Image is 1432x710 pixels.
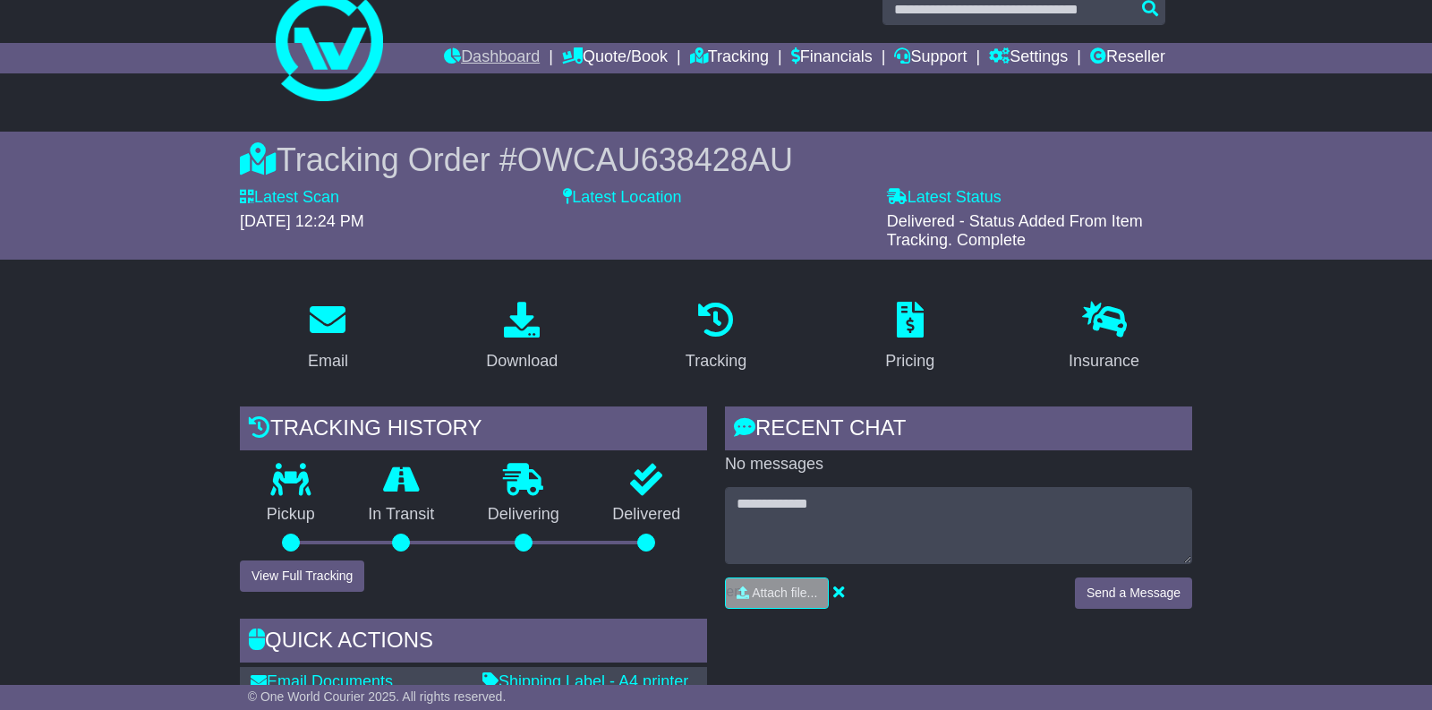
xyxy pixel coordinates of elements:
[1069,349,1139,373] div: Insurance
[308,349,348,373] div: Email
[563,188,681,208] label: Latest Location
[1075,577,1192,609] button: Send a Message
[874,295,946,380] a: Pricing
[674,295,758,380] a: Tracking
[474,295,569,380] a: Download
[690,43,769,73] a: Tracking
[1090,43,1165,73] a: Reseller
[240,619,707,667] div: Quick Actions
[248,689,507,704] span: © One World Courier 2025. All rights reserved.
[296,295,360,380] a: Email
[887,188,1002,208] label: Latest Status
[240,212,364,230] span: [DATE] 12:24 PM
[1057,295,1151,380] a: Insurance
[791,43,873,73] a: Financials
[894,43,967,73] a: Support
[444,43,540,73] a: Dashboard
[725,406,1192,455] div: RECENT CHAT
[461,505,586,525] p: Delivering
[562,43,668,73] a: Quote/Book
[885,349,934,373] div: Pricing
[887,212,1143,250] span: Delivered - Status Added From Item Tracking. Complete
[989,43,1068,73] a: Settings
[482,672,688,690] a: Shipping Label - A4 printer
[240,406,707,455] div: Tracking history
[686,349,746,373] div: Tracking
[517,141,793,178] span: OWCAU638428AU
[240,141,1192,179] div: Tracking Order #
[586,505,708,525] p: Delivered
[240,560,364,592] button: View Full Tracking
[251,672,393,690] a: Email Documents
[725,455,1192,475] p: No messages
[240,505,342,525] p: Pickup
[486,349,558,373] div: Download
[342,505,462,525] p: In Transit
[240,188,339,208] label: Latest Scan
